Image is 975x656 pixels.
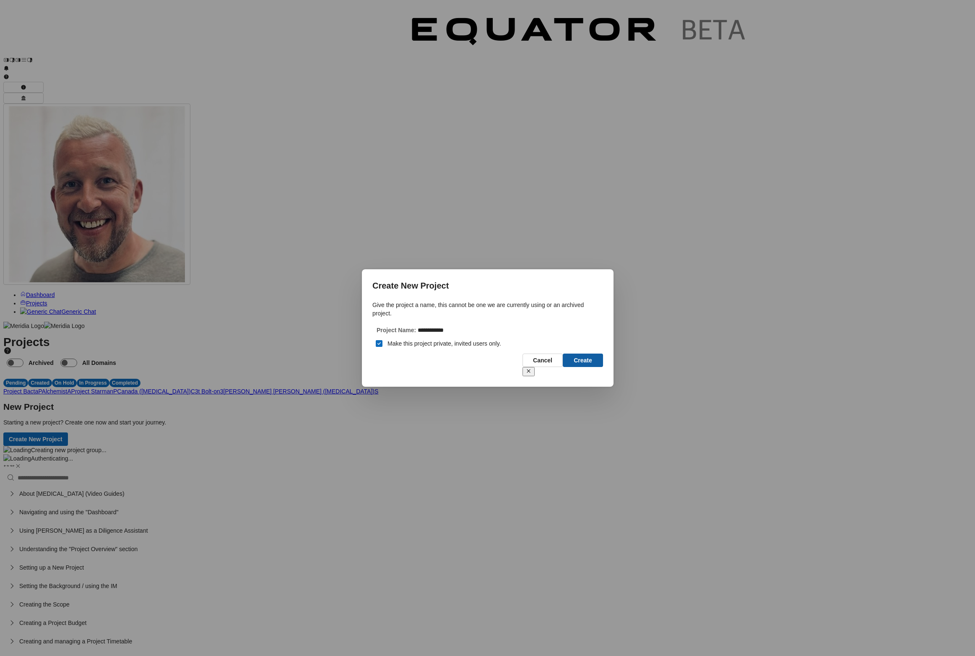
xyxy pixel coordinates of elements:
[386,336,504,351] label: Make this project private, invited users only.
[372,301,603,318] p: Give the project a name, this cannot be one we are currently using or an archived project.
[377,326,416,334] strong: Project Name:
[523,354,563,367] button: Cancel
[372,280,603,292] h2: Create New Project
[563,354,603,367] button: Create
